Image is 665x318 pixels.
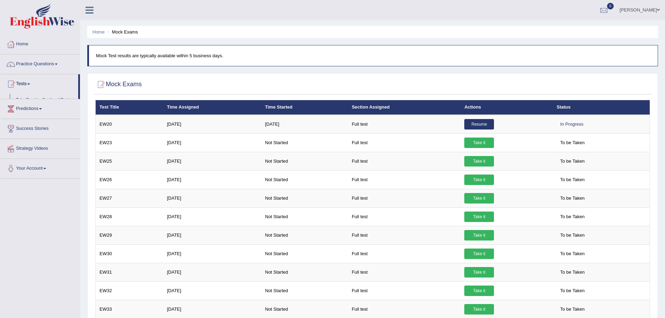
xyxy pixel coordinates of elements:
[348,207,461,226] td: Full test
[261,170,348,189] td: Not Started
[348,189,461,207] td: Full test
[464,267,494,278] a: Take it
[0,54,80,72] a: Practice Questions
[607,3,614,9] span: 0
[96,170,163,189] td: EW26
[96,189,163,207] td: EW27
[93,29,105,35] a: Home
[96,133,163,152] td: EW23
[460,100,553,115] th: Actions
[464,119,494,130] a: Resume
[261,189,348,207] td: Not Started
[557,286,588,296] span: To be Taken
[464,138,494,148] a: Take it
[163,244,261,263] td: [DATE]
[348,133,461,152] td: Full test
[464,249,494,259] a: Take it
[163,263,261,281] td: [DATE]
[348,170,461,189] td: Full test
[557,230,588,241] span: To be Taken
[261,244,348,263] td: Not Started
[464,193,494,204] a: Take it
[261,115,348,134] td: [DATE]
[95,79,142,90] h2: Mock Exams
[557,138,588,148] span: To be Taken
[557,212,588,222] span: To be Taken
[348,100,461,115] th: Section Assigned
[0,99,80,117] a: Predictions
[106,29,138,35] li: Mock Exams
[0,159,80,176] a: Your Account
[348,226,461,244] td: Full test
[261,100,348,115] th: Time Started
[261,133,348,152] td: Not Started
[261,263,348,281] td: Not Started
[348,281,461,300] td: Full test
[163,133,261,152] td: [DATE]
[0,74,78,92] a: Tests
[464,286,494,296] a: Take it
[261,207,348,226] td: Not Started
[348,115,461,134] td: Full test
[96,263,163,281] td: EW31
[96,207,163,226] td: EW28
[0,119,80,136] a: Success Stories
[348,263,461,281] td: Full test
[96,52,651,59] p: Mock Test results are typically available within 5 business days.
[96,100,163,115] th: Test Title
[0,139,80,156] a: Strategy Videos
[163,170,261,189] td: [DATE]
[163,281,261,300] td: [DATE]
[464,175,494,185] a: Take it
[557,156,588,167] span: To be Taken
[96,226,163,244] td: EW29
[163,152,261,170] td: [DATE]
[553,100,650,115] th: Status
[96,152,163,170] td: EW25
[13,94,78,106] a: Take Practice Sectional Test
[464,212,494,222] a: Take it
[464,304,494,315] a: Take it
[261,281,348,300] td: Not Started
[557,119,587,130] div: In Progress
[0,35,80,52] a: Home
[557,304,588,315] span: To be Taken
[163,100,261,115] th: Time Assigned
[557,175,588,185] span: To be Taken
[261,152,348,170] td: Not Started
[348,152,461,170] td: Full test
[557,267,588,278] span: To be Taken
[464,230,494,241] a: Take it
[163,207,261,226] td: [DATE]
[96,281,163,300] td: EW32
[96,244,163,263] td: EW30
[261,226,348,244] td: Not Started
[557,193,588,204] span: To be Taken
[163,226,261,244] td: [DATE]
[464,156,494,167] a: Take it
[96,115,163,134] td: EW20
[163,189,261,207] td: [DATE]
[348,244,461,263] td: Full test
[557,249,588,259] span: To be Taken
[163,115,261,134] td: [DATE]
